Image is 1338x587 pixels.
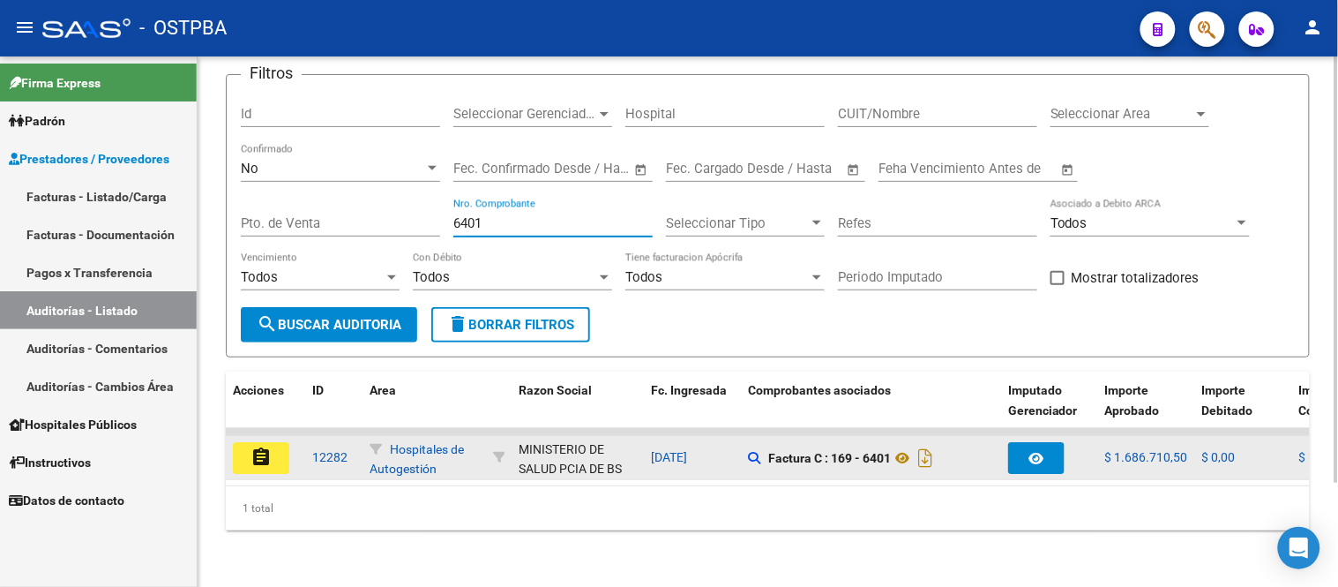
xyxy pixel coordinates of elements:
div: Open Intercom Messenger [1278,527,1320,569]
span: Comprobantes asociados [748,383,891,397]
div: - 30626983398 [519,440,637,477]
input: Start date [666,161,723,177]
input: End date [739,161,825,177]
mat-icon: person [1303,17,1324,38]
mat-icon: search [257,313,278,335]
div: MINISTERIO DE SALUD PCIA DE BS AS [519,440,637,500]
span: Todos [413,269,450,285]
span: Firma Express [9,73,101,93]
mat-icon: delete [447,313,468,335]
button: Borrar Filtros [431,307,590,342]
button: Open calendar [632,160,652,180]
strong: Factura C : 169 - 6401 [768,451,891,465]
span: Imputado Gerenciador [1008,383,1078,418]
span: Importe Aprobado [1105,383,1160,418]
span: Buscar Auditoria [257,317,401,333]
span: $ 1.686.710,50 [1105,450,1188,464]
span: Padrón [9,111,65,131]
span: Mostrar totalizadores [1072,267,1200,289]
span: Razon Social [519,383,592,397]
datatable-header-cell: Razon Social [512,372,644,449]
span: Todos [625,269,662,285]
span: Prestadores / Proveedores [9,149,169,169]
span: Instructivos [9,453,91,472]
i: Descargar documento [914,444,937,472]
datatable-header-cell: Imputado Gerenciador [1001,372,1098,449]
span: Borrar Filtros [447,317,574,333]
span: 12282 [312,450,348,464]
span: Seleccionar Tipo [666,215,809,231]
datatable-header-cell: Importe Aprobado [1098,372,1195,449]
input: Start date [453,161,511,177]
span: [DATE] [651,450,687,464]
button: Open calendar [1058,160,1079,180]
h3: Filtros [241,61,302,86]
datatable-header-cell: ID [305,372,363,449]
input: End date [527,161,612,177]
span: Hospitales de Autogestión [370,442,464,477]
span: Seleccionar Area [1050,106,1193,122]
span: - OSTPBA [139,9,227,48]
span: $ 0,00 [1202,450,1236,464]
datatable-header-cell: Comprobantes asociados [741,372,1001,449]
datatable-header-cell: Area [363,372,486,449]
div: 1 total [226,486,1310,531]
span: Seleccionar Gerenciador [453,106,596,122]
mat-icon: menu [14,17,35,38]
span: Hospitales Públicos [9,415,137,434]
datatable-header-cell: Fc. Ingresada [644,372,741,449]
mat-icon: assignment [250,447,272,468]
span: No [241,161,258,177]
button: Open calendar [844,160,864,180]
span: Todos [1050,215,1088,231]
span: Datos de contacto [9,491,124,510]
span: Fc. Ingresada [651,383,727,397]
button: Buscar Auditoria [241,307,417,342]
span: Todos [241,269,278,285]
datatable-header-cell: Acciones [226,372,305,449]
datatable-header-cell: Importe Debitado [1195,372,1292,449]
span: Area [370,383,396,397]
span: Acciones [233,383,284,397]
span: ID [312,383,324,397]
span: Importe Debitado [1202,383,1253,418]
